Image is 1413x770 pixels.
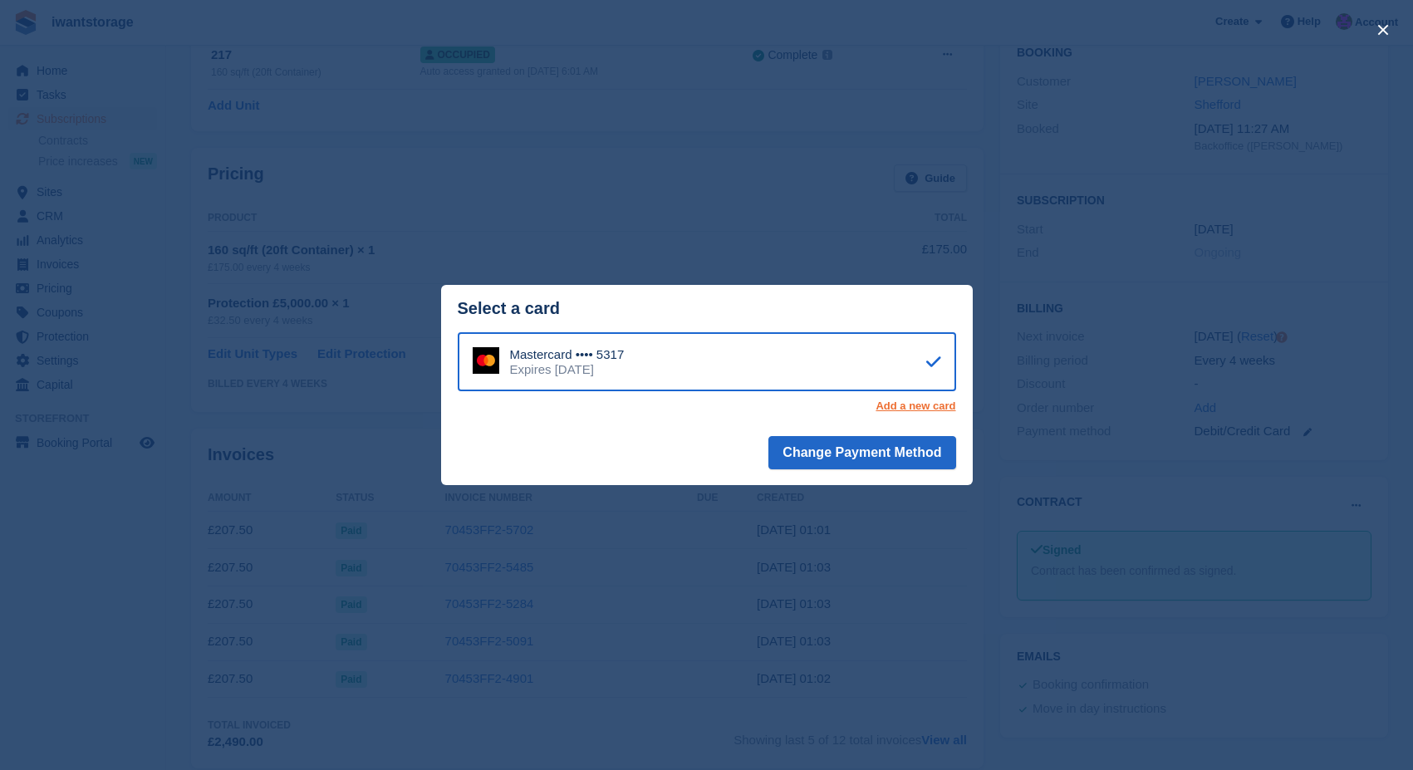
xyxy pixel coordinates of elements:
[768,436,955,469] button: Change Payment Method
[1370,17,1396,43] button: close
[473,347,499,374] img: Mastercard Logo
[510,362,625,377] div: Expires [DATE]
[458,299,956,318] div: Select a card
[510,347,625,362] div: Mastercard •••• 5317
[876,400,955,413] a: Add a new card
